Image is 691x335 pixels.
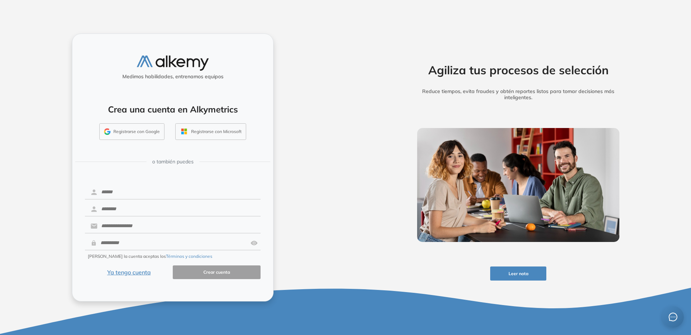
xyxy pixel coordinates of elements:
[166,253,212,260] button: Términos y condiciones
[99,123,164,140] button: Registrarse con Google
[104,128,110,135] img: GMAIL_ICON
[88,253,212,260] span: [PERSON_NAME] la cuenta aceptas los
[75,74,270,80] h5: Medimos habilidades, entrenamos equipos
[137,56,209,70] img: logo-alkemy
[250,236,258,250] img: asd
[490,266,546,281] button: Leer nota
[152,158,194,166] span: o también puedes
[82,104,264,115] h4: Crea una cuenta en Alkymetrics
[175,123,246,140] button: Registrarse con Microsoft
[417,128,619,242] img: img-more-info
[406,63,631,77] h2: Agiliza tus procesos de selección
[173,265,261,279] button: Crear cuenta
[406,88,631,101] h5: Reduce tiempos, evita fraudes y obtén reportes listos para tomar decisiones más inteligentes.
[85,265,173,279] button: Ya tengo cuenta
[669,313,677,321] span: message
[180,127,188,136] img: OUTLOOK_ICON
